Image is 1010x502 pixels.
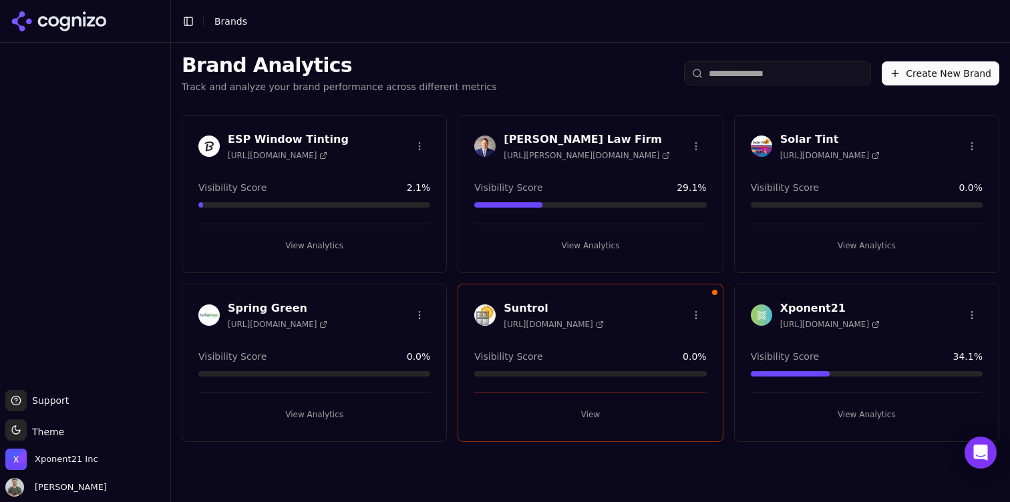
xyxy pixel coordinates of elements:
[683,350,707,363] span: 0.0 %
[228,300,327,316] h3: Spring Green
[5,449,27,470] img: Xponent21 Inc
[198,235,430,256] button: View Analytics
[214,15,247,28] nav: breadcrumb
[198,350,267,363] span: Visibility Score
[751,235,983,256] button: View Analytics
[29,481,107,493] span: [PERSON_NAME]
[677,181,706,194] span: 29.1 %
[35,453,98,465] span: Xponent21 Inc
[474,136,496,157] img: Johnston Law Firm
[5,478,107,497] button: Open user button
[965,437,997,469] div: Open Intercom Messenger
[474,404,706,425] button: View
[228,319,327,330] span: [URL][DOMAIN_NAME]
[474,235,706,256] button: View Analytics
[198,404,430,425] button: View Analytics
[882,61,999,85] button: Create New Brand
[198,136,220,157] img: ESP Window Tinting
[751,404,983,425] button: View Analytics
[228,132,349,148] h3: ESP Window Tinting
[474,304,496,326] img: Suntrol
[5,449,98,470] button: Open organization switcher
[504,319,603,330] span: [URL][DOMAIN_NAME]
[751,136,772,157] img: Solar Tint
[228,150,327,161] span: [URL][DOMAIN_NAME]
[198,304,220,326] img: Spring Green
[780,319,880,330] span: [URL][DOMAIN_NAME]
[27,394,69,407] span: Support
[780,132,880,148] h3: Solar Tint
[751,304,772,326] img: Xponent21
[959,181,983,194] span: 0.0 %
[214,16,247,27] span: Brands
[182,80,497,93] p: Track and analyze your brand performance across different metrics
[182,53,497,77] h1: Brand Analytics
[474,181,542,194] span: Visibility Score
[5,478,24,497] img: Chuck McCarthy
[198,181,267,194] span: Visibility Score
[780,150,880,161] span: [URL][DOMAIN_NAME]
[407,350,431,363] span: 0.0 %
[27,427,64,437] span: Theme
[751,181,819,194] span: Visibility Score
[953,350,983,363] span: 34.1 %
[504,150,670,161] span: [URL][PERSON_NAME][DOMAIN_NAME]
[780,300,880,316] h3: Xponent21
[751,350,819,363] span: Visibility Score
[407,181,431,194] span: 2.1 %
[504,132,670,148] h3: [PERSON_NAME] Law Firm
[474,350,542,363] span: Visibility Score
[504,300,603,316] h3: Suntrol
